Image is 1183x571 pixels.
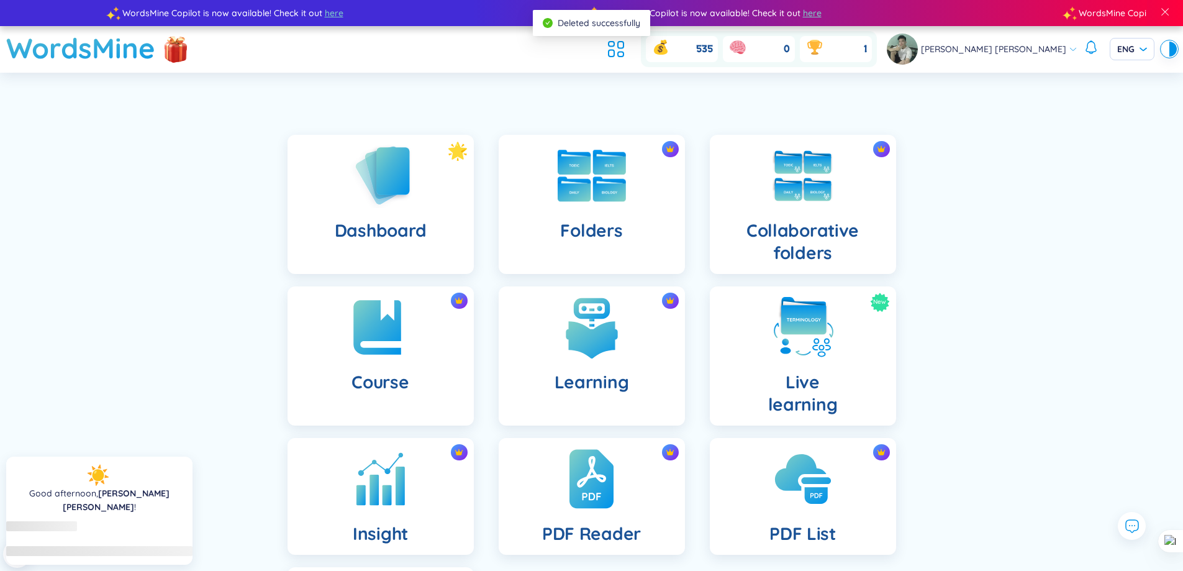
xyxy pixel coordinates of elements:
[275,135,486,274] a: Dashboard
[666,145,674,153] img: crown icon
[768,371,838,416] h4: Live learning
[106,6,584,20] div: WordsMine Copilot is now available! Check it out
[877,145,886,153] img: crown icon
[666,448,674,457] img: crown icon
[335,219,426,242] h4: Dashboard
[353,523,408,545] h4: Insight
[486,438,697,555] a: crown iconPDF Reader
[163,32,188,69] img: flashSalesIcon.a7f4f837.png
[784,42,790,56] span: 0
[887,34,918,65] img: avatar
[584,6,1063,20] div: WordsMine Copilot is now available! Check it out
[769,523,836,545] h4: PDF List
[543,18,553,28] span: check-circle
[697,438,909,555] a: crown iconPDF List
[16,486,183,514] div: !
[555,371,629,393] h4: Learning
[542,523,641,545] h4: PDF Reader
[455,448,463,457] img: crown icon
[63,488,170,513] a: [PERSON_NAME] [PERSON_NAME]
[697,135,909,274] a: crown iconCollaborative folders
[275,438,486,555] a: crown iconInsight
[877,448,886,457] img: crown icon
[486,286,697,426] a: crown iconLearning
[887,34,921,65] a: avatar
[720,219,886,264] h4: Collaborative folders
[317,6,336,20] span: here
[351,371,409,393] h4: Course
[6,26,155,70] a: WordsMine
[873,293,886,312] span: New
[864,42,867,56] span: 1
[697,286,909,426] a: NewLivelearning
[486,135,697,274] a: crown iconFolders
[455,296,463,305] img: crown icon
[666,296,674,305] img: crown icon
[560,219,622,242] h4: Folders
[696,42,713,56] span: 535
[29,488,98,499] span: Good afternoon ,
[795,6,814,20] span: here
[1117,43,1147,55] span: ENG
[275,286,486,426] a: crown iconCourse
[558,17,640,29] span: Deleted successfully
[921,42,1066,56] span: [PERSON_NAME] [PERSON_NAME]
